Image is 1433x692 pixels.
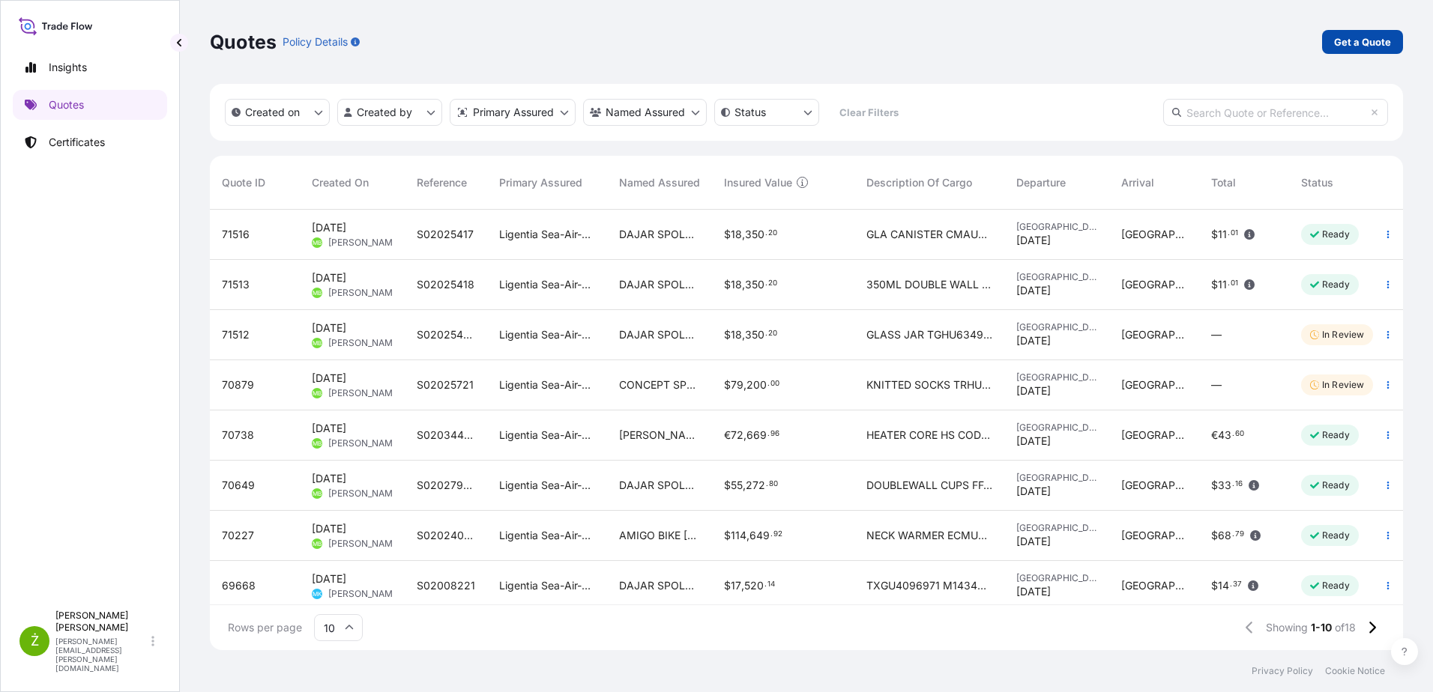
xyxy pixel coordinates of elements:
[1322,279,1350,291] p: Ready
[606,105,685,120] p: Named Assured
[1121,227,1187,242] span: [GEOGRAPHIC_DATA]
[499,478,595,493] span: Ligentia Sea-Air-Rail Sp. z o.o.
[1252,665,1313,677] a: Privacy Policy
[583,99,707,126] button: cargoOwner Filter options
[13,127,167,157] a: Certificates
[1211,377,1222,392] span: —
[1016,321,1097,333] span: [GEOGRAPHIC_DATA]
[1218,580,1229,591] span: 14
[866,277,992,292] span: 350ML DOUBLE WALL GLA TLLU8882616 40HC, 6112,000 KGS, 52,808 M3, 3820 CTN
[328,488,401,500] span: [PERSON_NAME]
[724,480,731,491] span: $
[328,237,401,249] span: [PERSON_NAME]
[1322,329,1364,341] p: In Review
[745,330,764,340] span: 350
[746,480,765,491] span: 272
[499,377,595,392] span: Ligentia Sea-Air-Rail Sp. z o.o.
[499,428,595,443] span: Ligentia Sea-Air-Rail Sp. z o.o.
[731,330,742,340] span: 18
[1016,221,1097,233] span: [GEOGRAPHIC_DATA]
[499,578,595,593] span: Ligentia Sea-Air-Rail Sp. z o.o.
[1016,175,1066,190] span: Departure
[1016,371,1097,383] span: [GEOGRAPHIC_DATA]
[1322,580,1350,592] p: Ready
[1016,233,1051,248] span: [DATE]
[1231,231,1238,236] span: 01
[1211,480,1218,491] span: $
[839,105,899,120] p: Clear Filters
[866,528,992,543] span: NECK WARMER ECMU7394388 M4030008 40HC 4043.20 KG 61.35 M3 1064 CTN GESU6759560 M2235184 40HC 4043...
[1235,482,1243,487] span: 16
[1232,431,1234,437] span: .
[749,530,770,541] span: 649
[312,471,346,486] span: [DATE]
[1121,478,1187,493] span: [GEOGRAPHIC_DATA]
[619,227,700,242] span: DAJAR SPOLKA Z O. O.
[222,578,256,593] span: 69668
[328,337,401,349] span: [PERSON_NAME]
[766,482,768,487] span: .
[746,430,767,440] span: 669
[866,327,992,342] span: GLASS JAR TGHU6349050 40HC, 14849,000 KGS, 64,709 M3
[767,431,770,437] span: .
[1334,34,1391,49] p: Get a Quote
[312,371,346,386] span: [DATE]
[866,428,992,443] span: HEATER CORE HS CODE:8415909000 CSLU6345390 40hc, 7255,210 kgs , 41,890 m3, 56 plt nr ref. SMP2025...
[1121,377,1187,392] span: [GEOGRAPHIC_DATA]
[767,582,775,587] span: 14
[417,277,474,292] span: S02025418
[312,521,346,536] span: [DATE]
[770,381,779,386] span: 00
[742,279,745,290] span: ,
[222,377,254,392] span: 70879
[731,279,742,290] span: 18
[499,227,595,242] span: Ligentia Sea-Air-Rail Sp. z o.o.
[769,482,778,487] span: 80
[417,377,474,392] span: S02025721
[473,105,554,120] p: Primary Assured
[714,99,819,126] button: certificateStatus Filter options
[1232,482,1234,487] span: .
[222,277,250,292] span: 71513
[450,99,576,126] button: distributor Filter options
[1228,231,1230,236] span: .
[827,100,911,124] button: Clear Filters
[1016,283,1051,298] span: [DATE]
[1016,584,1051,599] span: [DATE]
[866,227,992,242] span: GLA CANISTER CMAU5779578 40HC, 8018,400 KGS, 53,840 KGS
[1325,665,1385,677] p: Cookie Notice
[222,227,250,242] span: 71516
[49,97,84,112] p: Quotes
[1016,333,1051,348] span: [DATE]
[1228,281,1230,286] span: .
[619,428,700,443] span: [PERSON_NAME] MANUFACTURING POLAND SP.Z O.O.
[328,437,401,449] span: [PERSON_NAME]
[746,380,767,390] span: 200
[1230,582,1232,587] span: .
[222,175,265,190] span: Quote ID
[283,34,348,49] p: Policy Details
[1016,271,1097,283] span: [GEOGRAPHIC_DATA]
[312,571,346,586] span: [DATE]
[313,486,322,501] span: MB
[222,327,250,342] span: 71512
[724,580,731,591] span: $
[499,277,595,292] span: Ligentia Sea-Air-Rail Sp. z o.o.
[1233,582,1242,587] span: 37
[1235,431,1244,437] span: 60
[313,536,322,551] span: MB
[619,327,700,342] span: DAJAR SPOLKA Z O. O.
[724,175,792,190] span: Insured Value
[724,229,731,240] span: $
[866,478,992,493] span: DOUBLEWALL CUPS FFAU5651348 OOLKFH1852 40HC 9771.00 KG 68.00 M3 853 CTN
[49,135,105,150] p: Certificates
[619,277,700,292] span: DAJAR SPOLKA Z O. O.
[417,327,475,342] span: S02025402
[731,229,742,240] span: 18
[313,336,322,350] span: MB
[312,270,346,285] span: [DATE]
[765,331,767,336] span: .
[1211,175,1236,190] span: Total
[1211,430,1218,440] span: €
[312,321,346,336] span: [DATE]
